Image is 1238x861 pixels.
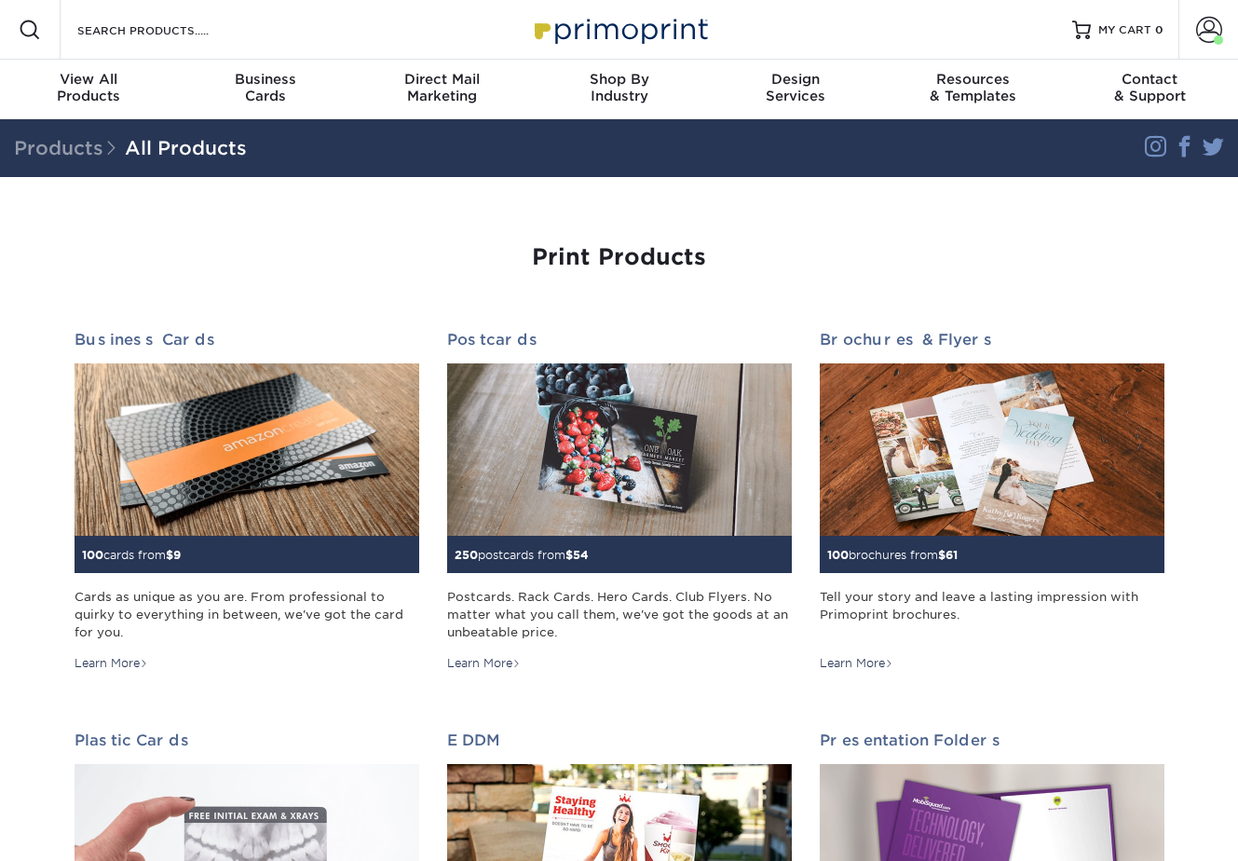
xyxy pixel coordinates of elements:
[531,71,708,88] span: Shop By
[75,331,419,348] h2: Business Cards
[75,655,148,672] div: Learn More
[1061,71,1238,104] div: & Support
[1061,71,1238,88] span: Contact
[820,331,1164,348] h2: Brochures & Flyers
[884,60,1061,119] a: Resources& Templates
[707,71,884,104] div: Services
[938,548,946,562] span: $
[565,548,573,562] span: $
[75,731,419,749] h2: Plastic Cards
[82,548,103,562] span: 100
[1155,23,1163,36] span: 0
[455,548,589,562] small: postcards from
[82,548,181,562] small: cards from
[820,731,1164,749] h2: Presentation Folders
[14,137,125,159] span: Products
[75,588,419,642] div: Cards as unique as you are. From professional to quirky to everything in between, we've got the c...
[447,331,792,672] a: Postcards 250postcards from$54 Postcards. Rack Cards. Hero Cards. Club Flyers. No matter what you...
[820,588,1164,642] div: Tell your story and leave a lasting impression with Primoprint brochures.
[75,244,1164,271] h1: Print Products
[707,60,884,119] a: DesignServices
[531,71,708,104] div: Industry
[820,363,1164,536] img: Brochures & Flyers
[827,548,958,562] small: brochures from
[447,363,792,536] img: Postcards
[1098,22,1151,38] span: MY CART
[354,71,531,104] div: Marketing
[75,19,257,41] input: SEARCH PRODUCTS.....
[447,655,521,672] div: Learn More
[177,60,354,119] a: BusinessCards
[820,655,893,672] div: Learn More
[573,548,589,562] span: 54
[447,331,792,348] h2: Postcards
[75,331,419,672] a: Business Cards 100cards from$9 Cards as unique as you are. From professional to quirky to everyth...
[166,548,173,562] span: $
[884,71,1061,88] span: Resources
[125,137,247,159] a: All Products
[455,548,478,562] span: 250
[354,71,531,88] span: Direct Mail
[531,60,708,119] a: Shop ByIndustry
[526,9,713,49] img: Primoprint
[827,548,849,562] span: 100
[1061,60,1238,119] a: Contact& Support
[354,60,531,119] a: Direct MailMarketing
[447,731,792,749] h2: EDDM
[177,71,354,88] span: Business
[75,363,419,536] img: Business Cards
[447,588,792,642] div: Postcards. Rack Cards. Hero Cards. Club Flyers. No matter what you call them, we've got the goods...
[820,331,1164,672] a: Brochures & Flyers 100brochures from$61 Tell your story and leave a lasting impression with Primo...
[946,548,958,562] span: 61
[177,71,354,104] div: Cards
[173,548,181,562] span: 9
[707,71,884,88] span: Design
[884,71,1061,104] div: & Templates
